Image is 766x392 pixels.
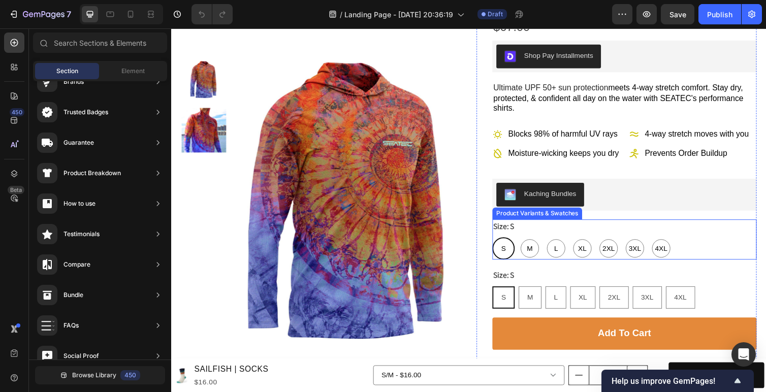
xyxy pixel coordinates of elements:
span: Draft [488,10,503,19]
span: XL [414,219,427,232]
span: L [390,219,398,232]
div: Beta [8,186,24,194]
div: Social Proof [63,351,99,361]
button: Browse Library450 [35,366,165,384]
legend: Size: S [329,196,352,210]
div: $16.00 [22,356,101,369]
img: gempages_511006970325500805-ed583377-37fd-4eef-a05b-3d3919cc6f72.png [341,23,353,35]
span: Element [121,67,145,76]
button: Add to cart [329,297,599,330]
span: Help us improve GemPages! [612,376,731,386]
span: M [364,272,370,280]
span: Section [56,67,78,76]
span: XL [417,272,426,280]
span: meets 4-way stretch comfort. Stay dry, protected, & confident all day on the water with SEATEC's ... [330,57,586,87]
legend: Size: S [329,246,352,260]
span: / [340,9,342,20]
div: How to use [63,199,95,209]
div: 450 [10,108,24,116]
span: Blocks 98% of harmful UV rays [345,104,457,113]
div: Undo/Redo [191,4,233,24]
span: M [362,219,372,232]
img: seatec_oufitters-mens-sport_tec-hooded-long_sleeve-nautilus-performance-sun_protection [68,10,297,353]
div: Product Variants & Swatches [331,185,419,194]
p: 7 [67,8,71,20]
p: Ultimate UPF 50+ sun protection [330,56,598,88]
span: 4XL [493,219,510,232]
button: Save [661,4,694,24]
div: FAQs [63,320,79,331]
span: Prevents Order Buildup [485,124,569,133]
span: 4-way stretch moves with you [485,104,592,113]
img: Nautilus Men's Hooded Performance Shirt – Lightweight, moisture-wicking fishing shirt for active ... [10,82,56,127]
input: quantity [428,346,467,365]
span: 3XL [481,272,494,280]
div: Add to cart [539,348,578,363]
div: Guarantee [63,138,94,148]
span: 4XL [515,272,528,280]
div: Kaching Bundles [361,165,414,175]
div: Testimonials [63,229,100,239]
div: Publish [707,9,732,20]
span: L [392,272,396,280]
button: Publish [698,4,741,24]
button: decrement [407,346,428,365]
div: Product Breakdown [63,168,121,178]
div: Open Intercom Messenger [731,342,756,367]
div: Brands [63,77,84,87]
span: S [336,219,344,232]
span: 2XL [447,272,460,280]
span: 3XL [466,219,483,232]
button: Show survey - Help us improve GemPages! [612,375,744,387]
div: Add to cart [437,307,491,319]
div: Bundle [63,290,83,300]
span: Save [669,10,686,19]
div: Shop Pay Installments [361,23,432,34]
img: KachingBundles.png [341,165,353,177]
button: Shop Pay Installments [333,17,440,41]
button: Kaching Bundles [333,158,423,183]
input: Search Sections & Elements [33,32,167,53]
div: 450 [120,370,140,380]
span: Moisture-wicking keeps you dry [345,124,458,133]
button: Add to cart [509,342,608,369]
iframe: Design area [171,28,766,392]
span: Browse Library [72,371,116,380]
img: seatec_oufitters-mens-sport_tec-hooded-long_sleeve-nautilus-performance-sun_protection [10,30,56,76]
span: 2XL [439,219,456,232]
span: S [338,272,342,280]
button: increment [467,346,488,365]
div: Trusted Badges [63,107,108,117]
span: Landing Page - [DATE] 20:36:19 [344,9,453,20]
div: Compare [63,259,90,270]
button: 7 [4,4,76,24]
